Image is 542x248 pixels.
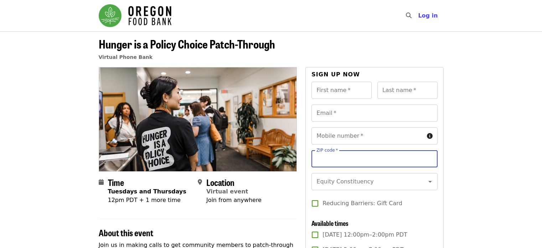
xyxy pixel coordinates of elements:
span: Sign up now [311,71,360,78]
span: Reducing Barriers: Gift Card [322,199,402,208]
i: circle-info icon [427,133,433,140]
i: calendar icon [99,179,104,186]
i: map-marker-alt icon [198,179,202,186]
input: Email [311,105,437,122]
strong: Tuesdays and Thursdays [108,188,186,195]
a: Virtual Phone Bank [99,54,153,60]
span: [DATE] 12:00pm–2:00pm PDT [322,231,407,239]
input: Search [416,7,422,24]
span: About this event [99,226,153,239]
span: Log in [418,12,438,19]
input: ZIP code [311,150,437,167]
span: Time [108,176,124,188]
span: Join from anywhere [206,197,262,203]
button: Log in [412,9,443,23]
input: First name [311,82,372,99]
img: Hunger is a Policy Choice Patch-Through organized by Oregon Food Bank [99,67,297,171]
span: Hunger is a Policy Choice Patch-Through [99,35,275,52]
button: Open [425,177,435,187]
span: Location [206,176,234,188]
div: 12pm PDT + 1 more time [108,196,186,204]
input: Mobile number [311,127,424,145]
a: Virtual event [206,188,248,195]
label: ZIP code [316,148,338,152]
input: Last name [377,82,438,99]
img: Oregon Food Bank - Home [99,4,171,27]
span: Available times [311,218,349,228]
i: search icon [406,12,412,19]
